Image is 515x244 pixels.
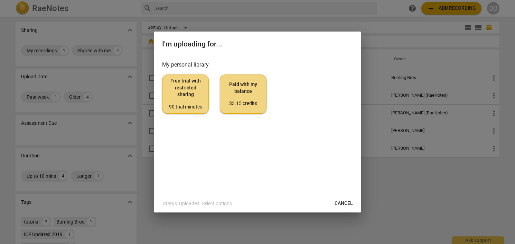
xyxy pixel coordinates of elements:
[168,78,203,110] span: Free trial with restricted sharing
[168,104,203,111] div: 90 trial minutes
[162,40,353,49] h2: I'm uploading for...
[226,100,261,107] div: $3.15 credits
[329,197,358,210] button: Cancel
[163,200,232,207] p: Status: Uploaded. Select options
[226,81,261,107] span: Paid with my balance
[162,61,353,69] h3: My personal library
[162,75,209,113] button: Free trial with restricted sharing90 trial minutes
[220,75,266,113] button: Paid with my balance$3.15 credits
[335,200,353,207] span: Cancel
